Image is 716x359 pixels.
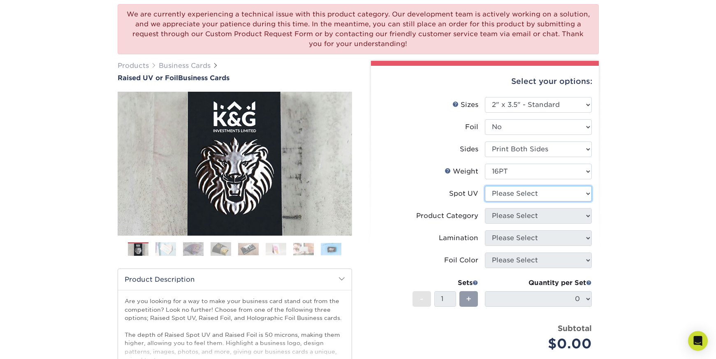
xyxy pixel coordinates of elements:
[118,74,352,82] a: Raised UV or FoilBusiness Cards
[378,66,592,97] div: Select your options:
[238,243,259,255] img: Business Cards 05
[159,62,211,69] a: Business Cards
[118,62,149,69] a: Products
[491,334,592,354] div: $0.00
[118,74,178,82] span: Raised UV or Foil
[558,324,592,333] strong: Subtotal
[460,144,478,154] div: Sides
[444,255,478,265] div: Foil Color
[449,189,478,199] div: Spot UV
[688,331,708,351] div: Open Intercom Messenger
[466,293,471,305] span: +
[118,4,599,54] div: We are currently experiencing a technical issue with this product category. Our development team ...
[321,243,341,255] img: Business Cards 08
[2,334,70,356] iframe: Google Customer Reviews
[155,242,176,256] img: Business Cards 02
[118,74,352,82] h1: Business Cards
[416,211,478,221] div: Product Category
[118,269,352,290] h2: Product Description
[452,100,478,110] div: Sizes
[485,278,592,288] div: Quantity per Set
[412,278,478,288] div: Sets
[465,122,478,132] div: Foil
[293,243,314,255] img: Business Cards 07
[445,167,478,176] div: Weight
[439,233,478,243] div: Lamination
[211,242,231,256] img: Business Cards 04
[128,239,148,260] img: Business Cards 01
[420,293,424,305] span: -
[266,243,286,255] img: Business Cards 06
[118,46,352,281] img: Raised UV or Foil 01
[183,242,204,256] img: Business Cards 03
